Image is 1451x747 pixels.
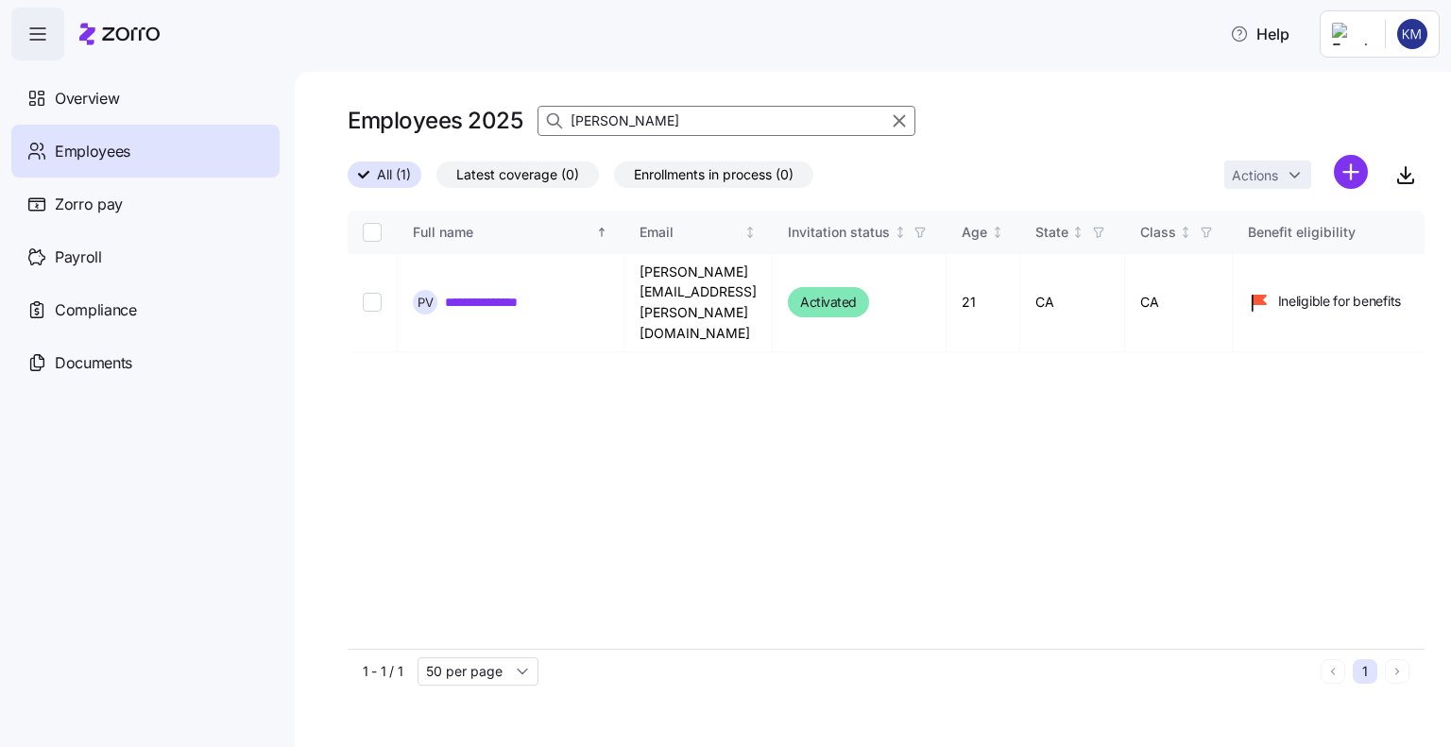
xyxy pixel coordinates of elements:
a: Payroll [11,230,280,283]
th: AgeNot sorted [947,211,1020,254]
span: Overview [55,87,119,110]
span: Employees [55,140,130,163]
td: CA [1125,254,1233,352]
span: Payroll [55,246,102,269]
div: Not sorted [894,226,907,239]
a: Overview [11,72,280,125]
input: Search employees [538,106,915,136]
button: Help [1215,15,1305,53]
button: Next page [1385,659,1409,684]
div: Sorted ascending [595,226,608,239]
span: All (1) [377,162,411,187]
div: Not sorted [1071,226,1084,239]
h1: Employees 2025 [348,106,522,135]
input: Select all records [363,223,382,242]
div: Not sorted [1179,226,1192,239]
th: ClassNot sorted [1125,211,1233,254]
span: Enrollments in process (0) [634,162,794,187]
span: Latest coverage (0) [456,162,579,187]
div: Not sorted [743,226,757,239]
a: Zorro pay [11,178,280,230]
th: StateNot sorted [1020,211,1125,254]
div: Invitation status [788,222,890,243]
span: Actions [1232,169,1278,182]
a: Employees [11,125,280,178]
a: Documents [11,336,280,389]
button: Actions [1224,161,1311,189]
th: Invitation statusNot sorted [773,211,947,254]
span: Compliance [55,298,137,322]
span: Zorro pay [55,193,123,216]
input: Select record 1 [363,293,382,312]
div: Age [962,222,987,243]
div: Class [1140,222,1176,243]
td: [PERSON_NAME][EMAIL_ADDRESS][PERSON_NAME][DOMAIN_NAME] [624,254,773,352]
div: Full name [413,222,592,243]
button: 1 [1353,659,1377,684]
span: Documents [55,351,132,375]
span: P V [418,297,434,309]
img: 44b41f1a780d076a4ae4ca23ad64d4f0 [1397,19,1427,49]
button: Previous page [1321,659,1345,684]
div: Email [640,222,741,243]
th: EmailNot sorted [624,211,773,254]
span: Help [1230,23,1289,45]
th: Full nameSorted ascending [398,211,624,254]
span: Activated [800,291,857,314]
span: Ineligible for benefits [1278,292,1402,311]
div: State [1035,222,1068,243]
div: Not sorted [991,226,1004,239]
td: CA [1020,254,1125,352]
span: 1 - 1 / 1 [363,662,402,681]
img: Employer logo [1332,23,1370,45]
svg: add icon [1334,155,1368,189]
a: Compliance [11,283,280,336]
td: 21 [947,254,1020,352]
